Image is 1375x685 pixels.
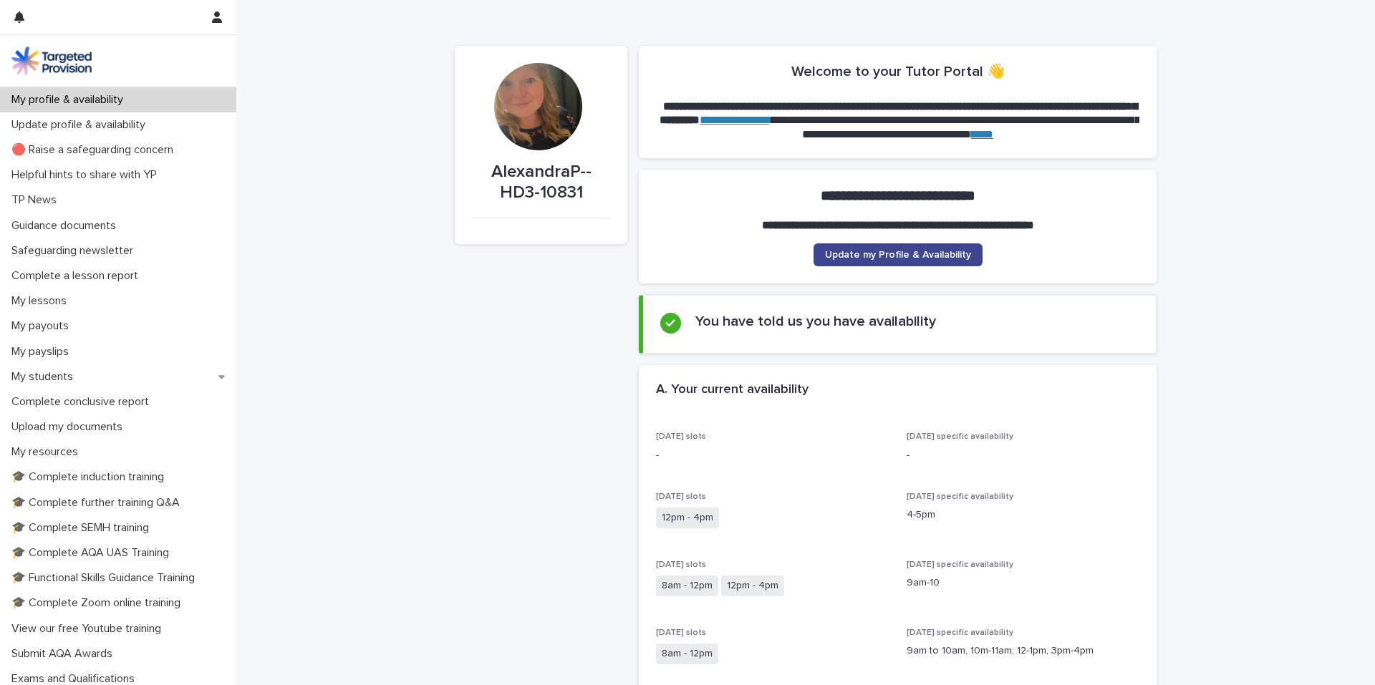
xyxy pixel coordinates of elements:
[907,560,1013,569] span: [DATE] specific availability
[907,575,1140,591] p: 9am-10
[6,647,124,661] p: Submit AQA Awards
[695,313,936,330] h2: You have told us you have availability
[6,219,127,233] p: Guidance documents
[6,546,180,560] p: 🎓 Complete AQA UAS Training
[6,319,80,333] p: My payouts
[907,448,1140,463] p: -
[6,596,192,610] p: 🎓 Complete Zoom online training
[6,470,175,484] p: 🎓 Complete induction training
[6,370,85,384] p: My students
[6,269,150,283] p: Complete a lesson report
[6,168,168,182] p: Helpful hints to share with YP
[6,571,206,585] p: 🎓 Functional Skills Guidance Training
[6,521,160,535] p: 🎓 Complete SEMH training
[907,643,1140,659] p: 9am to 10am, 10m-11am, 12-1pm, 3pm-4pm
[6,622,173,636] p: View our free Youtube training
[656,382,809,398] h2: A. Your current availability
[791,63,1005,80] h2: Welcome to your Tutor Portal 👋
[11,47,92,75] img: M5nRWzHhSzIhMunXDL62
[6,143,185,157] p: 🔴 Raise a safeguarding concern
[6,294,78,308] p: My lessons
[6,244,145,258] p: Safeguarding newsletter
[6,193,68,207] p: TP News
[6,496,191,510] p: 🎓 Complete further training Q&A
[825,250,971,260] span: Update my Profile & Availability
[907,492,1013,501] span: [DATE] specific availability
[6,445,90,459] p: My resources
[907,507,1140,523] p: 4-5pm
[6,93,135,107] p: My profile & availability
[656,575,718,596] span: 8am - 12pm
[6,118,157,132] p: Update profile & availability
[656,643,718,664] span: 8am - 12pm
[656,448,889,463] p: -
[6,420,134,434] p: Upload my documents
[721,575,784,596] span: 12pm - 4pm
[6,395,160,409] p: Complete conclusive report
[907,628,1013,637] span: [DATE] specific availability
[472,162,610,203] p: AlexandraP--HD3-10831
[656,492,706,501] span: [DATE] slots
[656,628,706,637] span: [DATE] slots
[907,432,1013,441] span: [DATE] specific availability
[814,243,983,266] a: Update my Profile & Availability
[656,560,706,569] span: [DATE] slots
[656,507,719,528] span: 12pm - 4pm
[656,432,706,441] span: [DATE] slots
[6,345,80,359] p: My payslips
